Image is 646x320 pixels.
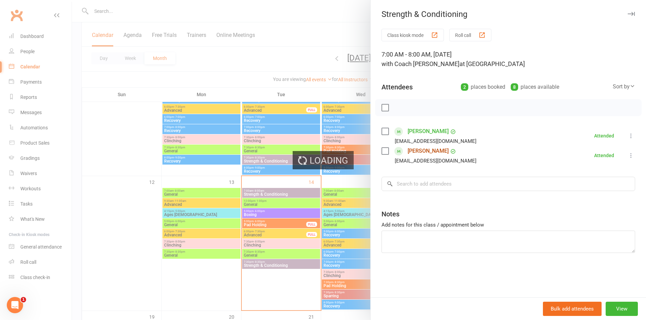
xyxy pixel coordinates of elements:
[381,60,459,67] span: with Coach [PERSON_NAME]
[606,302,638,316] button: View
[395,156,476,165] div: [EMAIL_ADDRESS][DOMAIN_NAME]
[381,82,413,92] div: Attendees
[371,9,646,19] div: Strength & Conditioning
[594,133,614,138] div: Attended
[613,82,635,91] div: Sort by
[511,83,518,91] div: 8
[461,82,505,92] div: places booked
[594,153,614,158] div: Attended
[543,302,602,316] button: Bulk add attendees
[449,29,491,41] button: Roll call
[511,82,559,92] div: places available
[408,126,449,137] a: [PERSON_NAME]
[381,221,635,229] div: Add notes for this class / appointment below
[461,83,468,91] div: 2
[7,297,23,313] iframe: Intercom live chat
[21,297,26,302] span: 1
[381,177,635,191] input: Search to add attendees
[381,29,444,41] button: Class kiosk mode
[381,209,399,219] div: Notes
[381,50,635,69] div: 7:00 AM - 8:00 AM, [DATE]
[408,146,449,156] a: [PERSON_NAME]
[395,137,476,146] div: [EMAIL_ADDRESS][DOMAIN_NAME]
[459,60,525,67] span: at [GEOGRAPHIC_DATA]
